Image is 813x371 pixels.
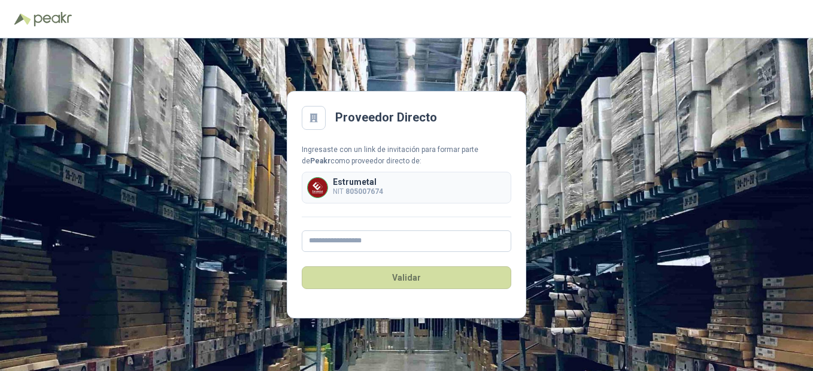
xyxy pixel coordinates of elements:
p: Estrumetal [333,178,383,186]
img: Peakr [34,12,72,26]
p: NIT [333,186,383,197]
b: Peakr [310,157,330,165]
img: Company Logo [308,178,327,197]
b: 805007674 [345,187,383,196]
h2: Proveedor Directo [335,108,437,127]
button: Validar [302,266,511,289]
div: Ingresaste con un link de invitación para formar parte de como proveedor directo de: [302,144,511,167]
img: Logo [14,13,31,25]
